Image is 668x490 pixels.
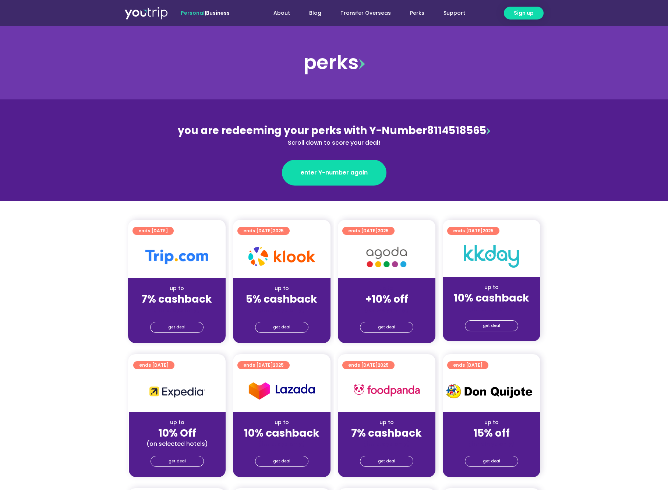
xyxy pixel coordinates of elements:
a: Support [434,6,475,20]
a: Transfer Overseas [331,6,400,20]
span: 2025 [378,362,389,368]
span: Personal [181,9,205,17]
a: Sign up [504,7,544,20]
div: (for stays only) [239,440,325,448]
span: up to [380,285,393,292]
span: you are redeeming your perks with Y-Number [178,123,427,138]
span: ends [DATE] [348,361,389,369]
span: ends [DATE] [453,227,494,235]
div: up to [449,283,534,291]
a: ends [DATE] [447,361,488,369]
span: | [181,9,230,17]
strong: 7% cashback [351,426,422,440]
a: ends [DATE]2025 [342,361,395,369]
div: up to [134,285,220,292]
a: ends [DATE] [133,361,174,369]
span: get deal [273,322,290,332]
div: (for stays only) [344,306,430,314]
strong: 10% Off [158,426,196,440]
span: ends [DATE] [348,227,389,235]
span: 2025 [273,362,284,368]
strong: 10% cashback [244,426,319,440]
span: get deal [483,456,500,466]
span: ends [DATE] [138,227,168,235]
a: enter Y-number again [282,160,386,186]
a: ends [DATE]2025 [342,227,395,235]
div: (for stays only) [344,440,430,448]
span: get deal [273,456,290,466]
span: 2025 [378,228,389,234]
a: Blog [300,6,331,20]
div: (for stays only) [239,306,325,314]
a: ends [DATE]2025 [237,227,290,235]
div: up to [449,419,534,426]
div: (for stays only) [134,306,220,314]
a: ends [DATE]2025 [237,361,290,369]
span: ends [DATE] [243,227,284,235]
span: get deal [483,321,500,331]
strong: 7% cashback [141,292,212,306]
a: Business [206,9,230,17]
span: ends [DATE] [453,361,483,369]
span: get deal [169,456,186,466]
div: up to [135,419,220,426]
strong: 10% cashback [454,291,529,305]
div: (for stays only) [449,440,534,448]
span: get deal [378,456,395,466]
div: up to [239,285,325,292]
a: get deal [150,322,204,333]
a: get deal [465,320,518,331]
div: (for stays only) [449,305,534,313]
a: ends [DATE] [132,227,174,235]
div: (on selected hotels) [135,440,220,448]
a: get deal [255,456,308,467]
span: ends [DATE] [139,361,169,369]
a: get deal [465,456,518,467]
nav: Menu [250,6,475,20]
strong: 5% cashback [246,292,317,306]
span: ends [DATE] [243,361,284,369]
strong: 15% off [473,426,510,440]
span: 2025 [273,228,284,234]
a: get deal [255,322,308,333]
div: Scroll down to score your deal! [174,138,494,147]
a: About [264,6,300,20]
a: get deal [360,322,413,333]
a: get deal [360,456,413,467]
a: get deal [151,456,204,467]
span: get deal [168,322,185,332]
div: up to [239,419,325,426]
span: 2025 [483,228,494,234]
a: Perks [400,6,434,20]
div: up to [344,419,430,426]
div: 8114518565 [174,123,494,147]
span: get deal [378,322,395,332]
span: enter Y-number again [301,168,368,177]
strong: +10% off [365,292,408,306]
span: Sign up [514,9,534,17]
a: ends [DATE]2025 [447,227,499,235]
